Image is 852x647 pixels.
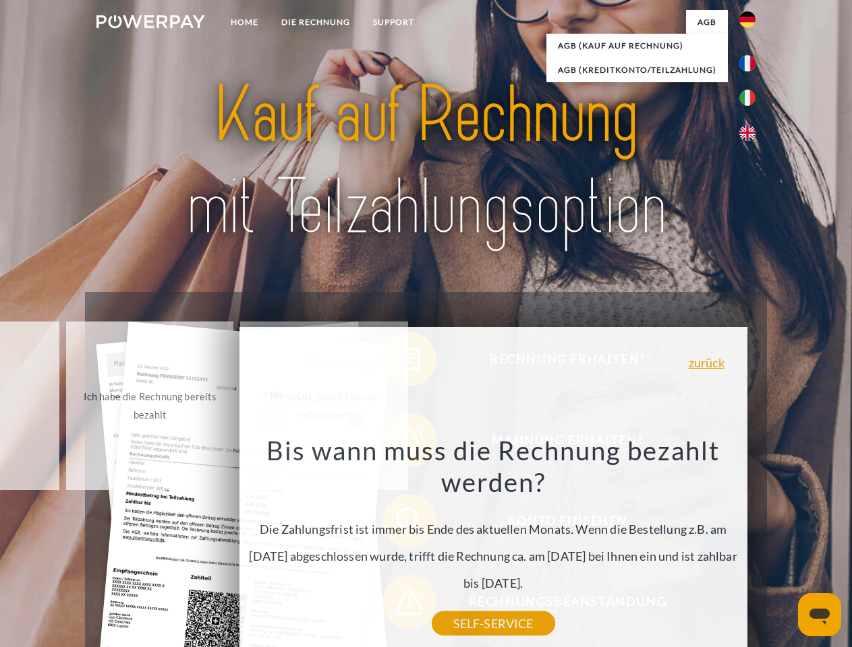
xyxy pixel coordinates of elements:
[362,10,426,34] a: SUPPORT
[739,11,756,28] img: de
[739,125,756,141] img: en
[546,34,728,58] a: AGB (Kauf auf Rechnung)
[129,65,723,258] img: title-powerpay_de.svg
[686,10,728,34] a: agb
[247,434,739,623] div: Die Zahlungsfrist ist immer bis Ende des aktuellen Monats. Wenn die Bestellung z.B. am [DATE] abg...
[432,611,555,636] a: SELF-SERVICE
[74,388,226,424] div: Ich habe die Rechnung bereits bezahlt
[689,357,725,369] a: zurück
[546,58,728,82] a: AGB (Kreditkonto/Teilzahlung)
[96,15,205,28] img: logo-powerpay-white.svg
[739,55,756,71] img: fr
[798,593,841,636] iframe: Schaltfläche zum Öffnen des Messaging-Fensters
[270,10,362,34] a: DIE RECHNUNG
[739,90,756,106] img: it
[247,434,739,499] h3: Bis wann muss die Rechnung bezahlt werden?
[219,10,270,34] a: Home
